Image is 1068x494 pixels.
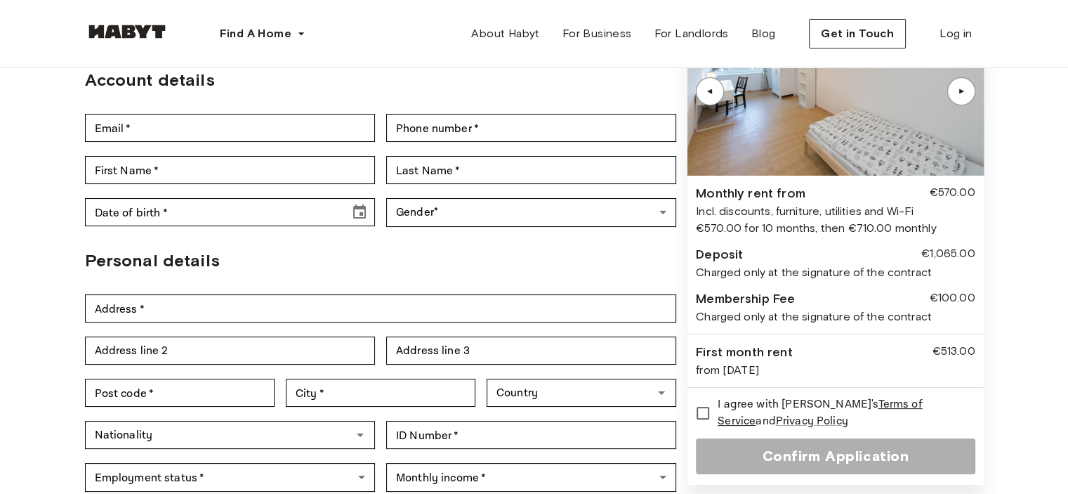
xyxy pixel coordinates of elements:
[654,25,728,42] span: For Landlords
[209,20,317,48] button: Find A Home
[932,343,975,362] div: €513.00
[921,245,975,264] div: €1,065.00
[954,87,968,96] div: ▲
[696,203,975,220] div: Incl. discounts, furniture, utilities and Wi-Fi
[345,198,374,226] button: Choose date
[85,25,169,39] img: Habyt
[928,20,983,48] a: Log in
[776,414,848,429] a: Privacy Policy
[718,396,963,430] span: I agree with [PERSON_NAME]'s and
[687,7,983,176] img: Image of the room
[929,290,975,308] div: €100.00
[220,25,291,42] span: Find A Home
[471,25,539,42] span: About Habyt
[696,343,792,362] div: First month rent
[696,264,975,281] div: Charged only at the signature of the contract
[562,25,632,42] span: For Business
[85,248,677,273] h2: Personal details
[85,67,677,93] h2: Account details
[642,20,739,48] a: For Landlords
[821,25,894,42] span: Get in Touch
[940,25,972,42] span: Log in
[740,20,787,48] a: Blog
[751,25,776,42] span: Blog
[696,362,975,379] div: from [DATE]
[703,87,717,96] div: ▲
[929,184,975,203] div: €570.00
[652,383,671,403] button: Open
[809,19,906,48] button: Get in Touch
[696,220,975,237] div: €570.00 for 10 months, then €710.00 monthly
[350,425,370,445] button: Open
[696,184,805,203] div: Monthly rent from
[460,20,551,48] a: About Habyt
[696,245,743,264] div: Deposit
[696,290,795,308] div: Membership Fee
[696,308,975,325] div: Charged only at the signature of the contract
[551,20,643,48] a: For Business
